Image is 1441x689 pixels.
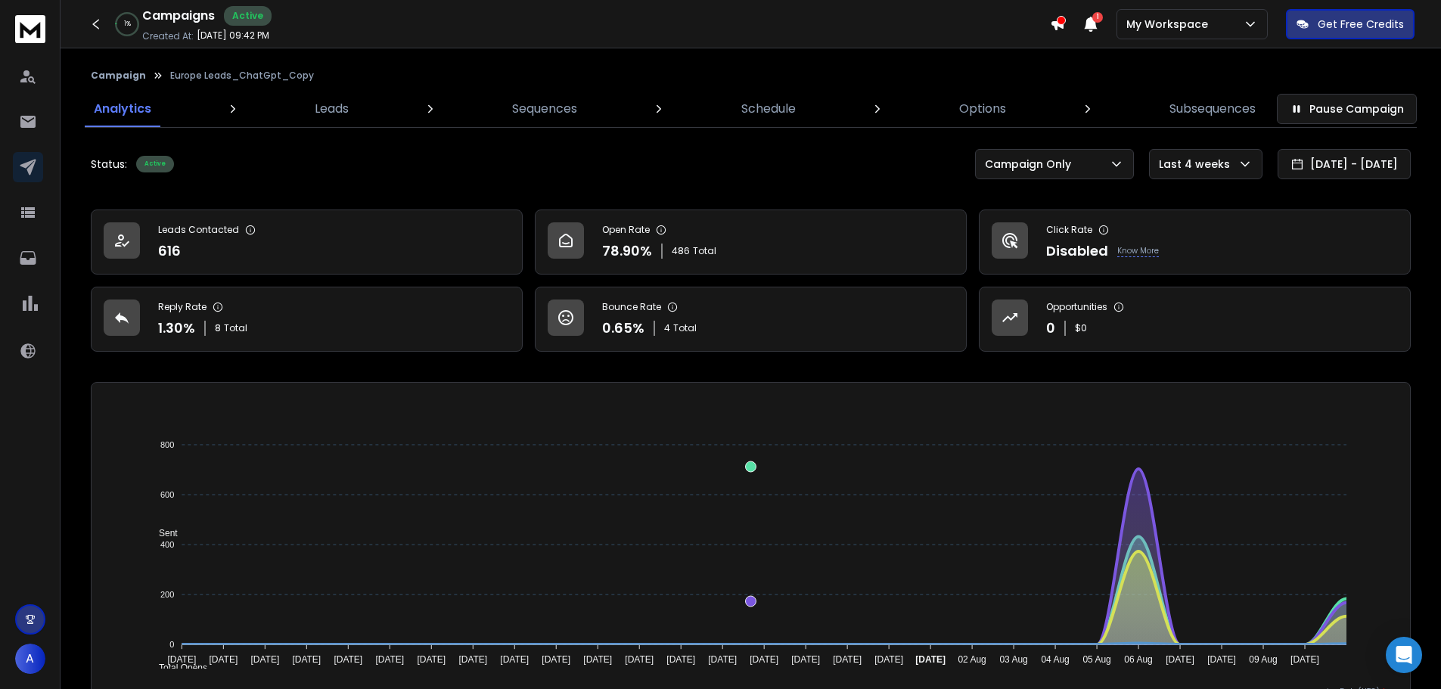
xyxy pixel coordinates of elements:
[142,30,194,42] p: Created At:
[169,640,174,649] tspan: 0
[535,287,967,352] a: Bounce Rate0.65%4Total
[136,156,174,172] div: Active
[1124,654,1152,665] tspan: 06 Aug
[1075,322,1087,334] p: $ 0
[158,318,195,339] p: 1.30 %
[708,654,737,665] tspan: [DATE]
[158,301,207,313] p: Reply Rate
[158,241,181,262] p: 616
[1082,654,1110,665] tspan: 05 Aug
[1169,100,1256,118] p: Subsequences
[224,322,247,334] span: Total
[417,654,446,665] tspan: [DATE]
[160,540,174,549] tspan: 400
[375,654,404,665] tspan: [DATE]
[1160,91,1265,127] a: Subsequences
[1318,17,1404,32] p: Get Free Credits
[1286,9,1415,39] button: Get Free Credits
[959,100,1006,118] p: Options
[215,322,221,334] span: 8
[979,287,1411,352] a: Opportunities0$0
[315,100,349,118] p: Leads
[91,209,523,275] a: Leads Contacted616
[732,91,805,127] a: Schedule
[15,644,45,674] button: A
[306,91,358,127] a: Leads
[874,654,903,665] tspan: [DATE]
[503,91,586,127] a: Sequences
[1117,245,1159,257] p: Know More
[750,654,778,665] tspan: [DATE]
[1041,654,1069,665] tspan: 04 Aug
[148,663,207,673] span: Total Opens
[535,209,967,275] a: Open Rate78.90%486Total
[142,7,215,25] h1: Campaigns
[1166,654,1194,665] tspan: [DATE]
[292,654,321,665] tspan: [DATE]
[197,29,269,42] p: [DATE] 09:42 PM
[167,654,196,665] tspan: [DATE]
[791,654,820,665] tspan: [DATE]
[979,209,1411,275] a: Click RateDisabledKnow More
[15,15,45,43] img: logo
[1277,94,1417,124] button: Pause Campaign
[224,6,272,26] div: Active
[160,440,174,449] tspan: 800
[1207,654,1236,665] tspan: [DATE]
[334,654,362,665] tspan: [DATE]
[542,654,570,665] tspan: [DATE]
[91,287,523,352] a: Reply Rate1.30%8Total
[500,654,529,665] tspan: [DATE]
[1249,654,1277,665] tspan: 09 Aug
[1092,12,1103,23] span: 1
[1386,637,1422,673] div: Open Intercom Messenger
[950,91,1015,127] a: Options
[458,654,487,665] tspan: [DATE]
[999,654,1027,665] tspan: 03 Aug
[160,590,174,599] tspan: 200
[209,654,238,665] tspan: [DATE]
[664,322,670,334] span: 4
[250,654,279,665] tspan: [DATE]
[91,157,127,172] p: Status:
[833,654,862,665] tspan: [DATE]
[85,91,160,127] a: Analytics
[915,654,946,665] tspan: [DATE]
[170,70,314,82] p: Europe Leads_ChatGpt_Copy
[1290,654,1319,665] tspan: [DATE]
[158,224,239,236] p: Leads Contacted
[148,528,178,538] span: Sent
[673,322,697,334] span: Total
[94,100,151,118] p: Analytics
[160,490,174,499] tspan: 600
[583,654,612,665] tspan: [DATE]
[1159,157,1236,172] p: Last 4 weeks
[625,654,654,665] tspan: [DATE]
[602,318,644,339] p: 0.65 %
[1046,224,1092,236] p: Click Rate
[1278,149,1411,179] button: [DATE] - [DATE]
[666,654,695,665] tspan: [DATE]
[124,20,131,29] p: 1 %
[1046,301,1107,313] p: Opportunities
[91,70,146,82] button: Campaign
[985,157,1077,172] p: Campaign Only
[1046,318,1055,339] p: 0
[1126,17,1214,32] p: My Workspace
[741,100,796,118] p: Schedule
[602,224,650,236] p: Open Rate
[512,100,577,118] p: Sequences
[958,654,986,665] tspan: 02 Aug
[672,245,690,257] span: 486
[602,301,661,313] p: Bounce Rate
[1046,241,1108,262] p: Disabled
[602,241,652,262] p: 78.90 %
[693,245,716,257] span: Total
